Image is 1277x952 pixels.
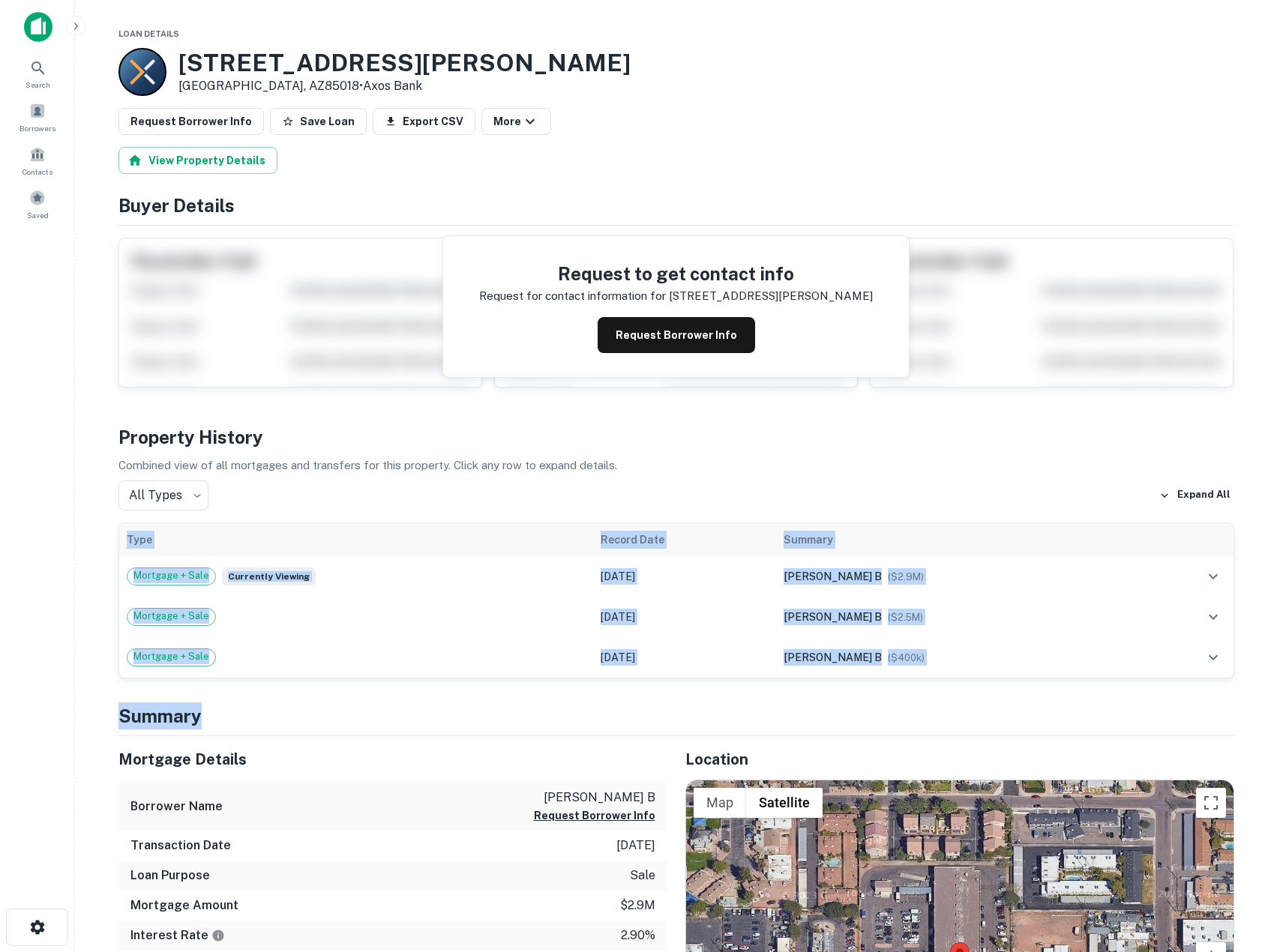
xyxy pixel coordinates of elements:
[598,317,755,353] button: Request Borrower Info
[130,897,238,915] h6: Mortgage Amount
[479,287,666,305] p: Request for contact information for
[784,651,882,663] span: [PERSON_NAME] b
[685,748,1234,771] h5: Location
[130,837,231,855] h6: Transaction Date
[127,568,215,583] span: Mortgage + Sale
[776,523,1139,556] th: Summary
[888,612,923,623] span: ($ 2.5M )
[479,260,873,287] h4: Request to get contact info
[118,29,179,38] span: Loan Details
[222,567,316,585] span: Currently viewing
[118,702,1234,729] h4: Summary
[481,108,551,135] button: More
[534,789,655,807] p: [PERSON_NAME] b
[1201,645,1226,670] button: expand row
[373,108,475,135] button: Export CSV
[1196,788,1226,818] button: Toggle fullscreen view
[630,867,655,885] p: sale
[178,49,631,77] h3: [STREET_ADDRESS][PERSON_NAME]
[746,788,823,818] button: Show satellite imagery
[669,287,873,305] p: [STREET_ADDRESS][PERSON_NAME]
[118,192,1234,219] h4: Buyer Details
[118,457,1234,475] p: Combined view of all mortgages and transfers for this property. Click any row to expand details.
[1201,564,1226,589] button: expand row
[22,166,52,178] span: Contacts
[593,637,776,678] td: [DATE]
[888,571,924,582] span: ($ 2.9M )
[1201,604,1226,630] button: expand row
[888,652,925,663] span: ($ 400k )
[621,927,655,945] p: 2.90%
[784,611,882,623] span: [PERSON_NAME] b
[4,184,70,224] a: Saved
[4,140,70,181] a: Contacts
[211,929,225,942] svg: The interest rates displayed on the website are for informational purposes only and may be report...
[4,97,70,137] a: Borrowers
[24,12,52,42] img: capitalize-icon.png
[534,807,655,825] button: Request Borrower Info
[127,609,215,624] span: Mortgage + Sale
[1202,832,1277,904] iframe: Chat Widget
[616,837,655,855] p: [DATE]
[118,108,264,135] button: Request Borrower Info
[784,570,882,582] span: [PERSON_NAME] b
[1156,484,1234,507] button: Expand All
[178,77,631,95] p: [GEOGRAPHIC_DATA], AZ85018 •
[4,53,70,94] a: Search
[130,867,210,885] h6: Loan Purpose
[119,523,594,556] th: Type
[593,523,776,556] th: Record Date
[130,927,225,945] h6: Interest Rate
[118,147,277,174] button: View Property Details
[118,424,1234,451] h4: Property History
[118,480,208,510] div: All Types
[25,79,50,91] span: Search
[270,108,367,135] button: Save Loan
[694,788,746,818] button: Show street map
[127,649,215,664] span: Mortgage + Sale
[363,79,422,93] a: Axos Bank
[130,798,223,816] h6: Borrower Name
[118,748,667,771] h5: Mortgage Details
[19,122,55,134] span: Borrowers
[27,209,49,221] span: Saved
[620,897,655,915] p: $2.9m
[593,597,776,637] td: [DATE]
[593,556,776,597] td: [DATE]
